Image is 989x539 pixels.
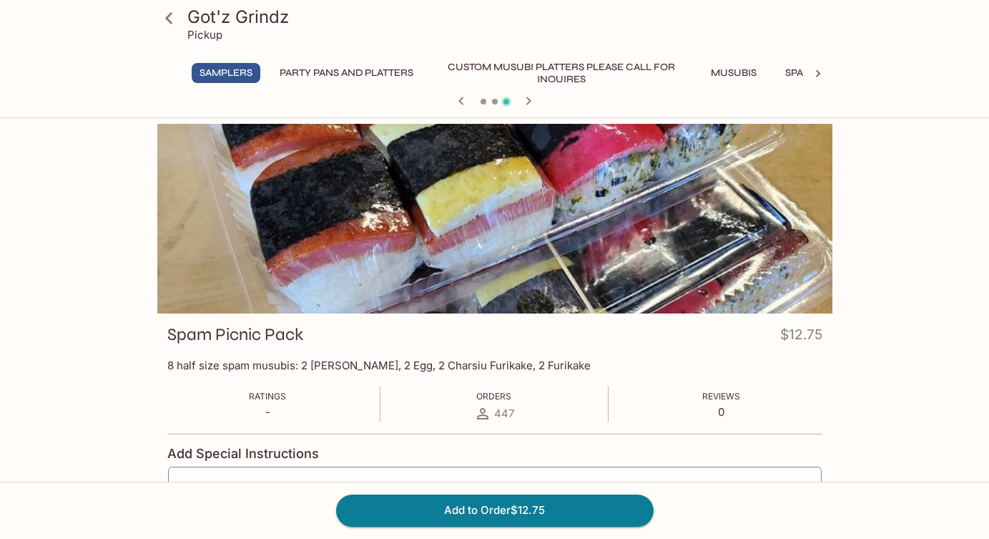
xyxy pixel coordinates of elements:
button: Spam Musubis [777,63,868,83]
span: Ratings [249,391,286,402]
div: Spam Picnic Pack [157,124,832,314]
span: Orders [476,391,511,402]
h3: Got'z Grindz [187,6,827,28]
button: Party Pans and Platters [272,63,421,83]
p: Pickup [187,28,222,42]
button: Musubis [702,63,766,83]
span: Reviews [702,391,740,402]
p: - [249,405,286,419]
button: Custom Musubi Platters PLEASE CALL FOR INQUIRES [433,63,690,83]
h4: $12.75 [780,324,822,351]
span: 447 [494,407,514,420]
h4: Add Special Instructions [167,446,822,462]
p: 8 half size spam musubis: 2 [PERSON_NAME], 2 Egg, 2 Charsiu Furikake, 2 Furikake [167,359,822,372]
button: Add to Order$12.75 [336,495,654,526]
button: Samplers [192,63,260,83]
p: 0 [702,405,740,419]
h3: Spam Picnic Pack [167,324,303,346]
